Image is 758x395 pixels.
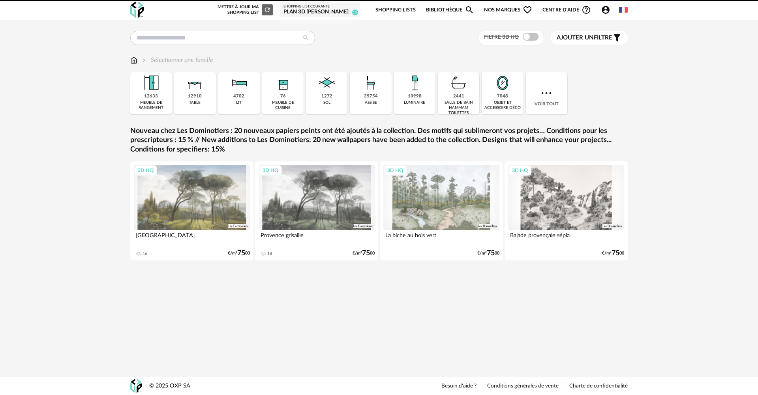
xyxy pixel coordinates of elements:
[551,31,628,45] button: Ajouter unfiltre Filter icon
[259,165,282,176] div: 3D HQ
[149,382,190,390] div: © 2025 OXP SA
[184,72,206,94] img: Table.png
[582,5,591,15] span: Help Circle Outline icon
[465,5,474,15] span: Magnify icon
[130,161,253,260] a: 3D HQ [GEOGRAPHIC_DATA] 16 €/m²7500
[426,1,474,19] a: BibliothèqueMagnify icon
[601,5,614,15] span: Account Circle icon
[602,251,624,256] div: €/m² 00
[141,56,213,65] div: Sélectionner une famille
[539,86,553,100] img: more.7b13dc1.svg
[557,34,612,42] span: filtre
[233,94,244,99] div: 4702
[267,251,272,256] div: 18
[362,251,370,256] span: 75
[612,251,619,256] span: 75
[265,100,301,110] div: meuble de cuisine
[237,251,245,256] span: 75
[130,379,142,393] img: OXP
[323,100,330,105] div: sol
[508,230,624,246] div: Balade provençale sépia
[484,100,521,110] div: objet et accessoire déco
[542,5,591,15] span: Centre d'aideHelp Circle Outline icon
[255,161,378,260] a: 3D HQ Provence grisaille 18 €/m²7500
[384,165,407,176] div: 3D HQ
[141,56,147,65] img: svg+xml;base64,PHN2ZyB3aWR0aD0iMTYiIGhlaWdodD0iMTYiIHZpZXdCb3g9IjAgMCAxNiAxNiIgZmlsbD0ibm9uZSIgeG...
[141,72,162,94] img: Meuble%20de%20rangement.png
[236,100,242,105] div: lit
[523,5,532,15] span: Heart Outline icon
[283,9,356,16] div: PLAN 3D [PERSON_NAME]
[316,72,338,94] img: Sol.png
[448,72,469,94] img: Salle%20de%20bain.png
[133,100,169,110] div: meuble de rangement
[134,230,250,246] div: [GEOGRAPHIC_DATA]
[264,7,271,12] span: Refresh icon
[601,5,610,15] span: Account Circle icon
[404,100,425,105] div: luminaire
[321,94,332,99] div: 1272
[130,2,144,18] img: OXP
[283,4,356,9] div: Shopping List courante
[484,34,519,40] span: Filtre 3D HQ
[497,94,508,99] div: 7048
[487,251,495,256] span: 75
[188,94,202,99] div: 12910
[228,251,250,256] div: €/m² 00
[526,72,567,114] div: Voir tout
[360,72,381,94] img: Assise.png
[143,251,147,256] div: 16
[477,251,499,256] div: €/m² 00
[353,251,375,256] div: €/m² 00
[280,94,286,99] div: 76
[487,383,559,390] a: Conditions générales de vente
[130,127,628,154] a: Nouveau chez Les Dominotiers : 20 nouveaux papiers peints ont été ajoutés à la collection. Des mo...
[216,4,273,15] div: Mettre à jour ma Shopping List
[453,94,464,99] div: 2441
[505,161,628,260] a: 3D HQ Balade provençale sépia €/m²7500
[375,1,416,19] a: Shopping Lists
[189,100,201,105] div: table
[365,100,377,105] div: assise
[619,6,628,14] img: fr
[130,56,137,65] img: svg+xml;base64,PHN2ZyB3aWR0aD0iMTYiIGhlaWdodD0iMTciIHZpZXdCb3g9IjAgMCAxNiAxNyIgZmlsbD0ibm9uZSIgeG...
[272,72,294,94] img: Rangement.png
[557,35,594,41] span: Ajouter un
[364,94,378,99] div: 35754
[484,1,532,19] span: Nos marques
[283,4,356,16] a: Shopping List courante PLAN 3D [PERSON_NAME] 10
[569,383,628,390] a: Charte de confidentialité
[383,230,499,246] div: La biche au bois vert
[404,72,425,94] img: Luminaire.png
[228,72,250,94] img: Literie.png
[440,100,477,116] div: salle de bain hammam toilettes
[408,94,422,99] div: 10998
[380,161,503,260] a: 3D HQ La biche au bois vert €/m²7500
[441,383,477,390] a: Besoin d'aide ?
[508,165,531,176] div: 3D HQ
[612,33,622,43] span: Filter icon
[259,230,375,246] div: Provence grisaille
[134,165,157,176] div: 3D HQ
[492,72,513,94] img: Miroir.png
[144,94,158,99] div: 12633
[352,9,358,15] span: 10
